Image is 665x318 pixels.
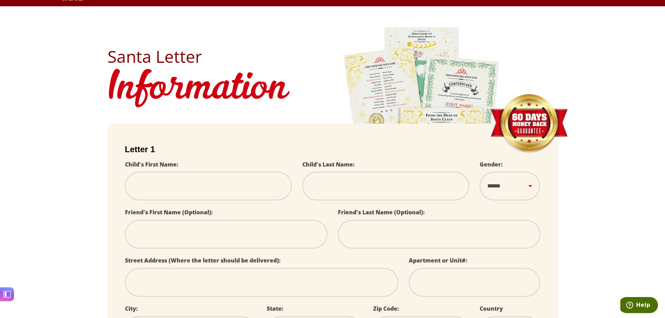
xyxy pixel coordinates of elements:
[343,26,500,221] img: letters.png
[480,161,503,168] label: Gender:
[302,161,355,168] label: Child's Last Name:
[338,208,425,216] label: Friend's Last Name (Optional):
[480,305,503,312] label: Country
[108,48,558,65] h2: Santa Letter
[108,65,558,113] h1: Information
[490,94,568,154] img: Money Back Guarantee
[267,305,283,312] label: State:
[125,161,178,168] label: Child's First Name:
[620,297,658,315] iframe: Opens a widget where you can find more information
[373,305,399,312] label: Zip Code:
[409,257,467,264] label: Apartment or Unit#:
[125,305,138,312] label: City:
[125,208,213,216] label: Friend's First Name (Optional):
[125,257,281,264] label: Street Address (Where the letter should be delivered):
[125,145,540,154] h2: Letter 1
